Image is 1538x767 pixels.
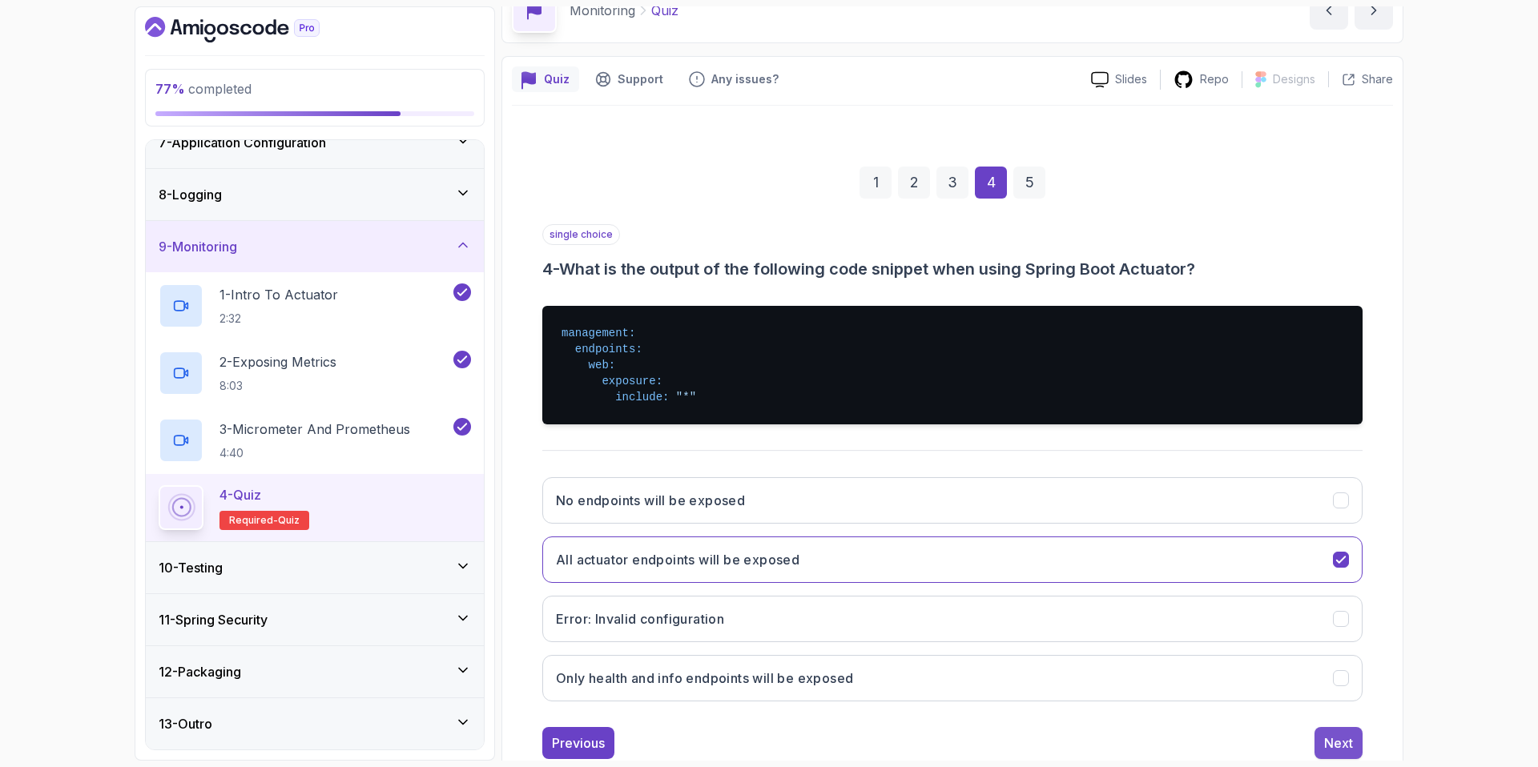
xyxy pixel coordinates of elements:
[575,343,642,355] span: endpoints:
[145,17,356,42] a: Dashboard
[219,420,410,439] p: 3 - Micrometer And Prometheus
[586,66,673,92] button: Support button
[155,81,252,97] span: completed
[146,221,484,272] button: 9-Monitoring
[146,646,484,697] button: 12-Packaging
[1273,71,1315,87] p: Designs
[512,66,579,92] button: quiz button
[219,285,338,304] p: 1 - Intro To Actuator
[219,485,261,504] p: 4 - Quiz
[219,311,338,327] p: 2:32
[1200,71,1229,87] p: Repo
[146,117,484,168] button: 7-Application Configuration
[1161,70,1242,90] a: Repo
[618,71,663,87] p: Support
[552,733,605,753] div: Previous
[589,359,616,371] span: web:
[159,714,212,733] h3: 13 - Outro
[219,378,336,394] p: 8:03
[556,550,799,569] h3: All actuator endpoints will be exposed
[898,167,930,199] div: 2
[219,445,410,461] p: 4:40
[975,167,1007,199] div: 4
[159,133,326,152] h3: 7 - Application Configuration
[542,477,1363,524] button: No endpoints will be exposed
[556,669,853,688] h3: Only health and info endpoints will be exposed
[1362,71,1393,87] p: Share
[1115,71,1147,87] p: Slides
[562,327,635,339] span: management:
[1315,727,1363,759] button: Next
[556,491,745,510] h3: No endpoints will be exposed
[860,167,892,199] div: 1
[544,71,570,87] p: Quiz
[1078,71,1160,88] a: Slides
[542,536,1363,583] button: All actuator endpoints will be exposed
[159,185,222,204] h3: 8 - Logging
[155,81,185,97] span: 77 %
[542,596,1363,642] button: Error: Invalid configuration
[1328,71,1393,87] button: Share
[146,169,484,220] button: 8-Logging
[159,558,223,577] h3: 10 - Testing
[542,655,1363,701] button: Only health and info endpoints will be exposed
[542,727,614,759] button: Previous
[1013,167,1045,199] div: 5
[542,258,1363,280] h3: 4 - What is the output of the following code snippet when using Spring Boot Actuator?
[219,352,336,371] p: 2 - Exposing Metrics
[146,698,484,749] button: 13-Outro
[146,542,484,593] button: 10-Testing
[651,1,678,20] p: Quiz
[159,610,268,629] h3: 11 - Spring Security
[159,283,471,328] button: 1-Intro To Actuator2:32
[1324,733,1353,753] div: Next
[556,609,724,628] h3: Error: Invalid configuration
[542,224,620,245] p: single choice
[570,1,635,20] p: Monitoring
[159,237,237,256] h3: 9 - Monitoring
[679,66,788,92] button: Feedback button
[159,418,471,463] button: 3-Micrometer And Prometheus4:40
[615,391,669,404] span: include:
[159,485,471,530] button: 4-QuizRequired-quiz
[936,167,968,199] div: 3
[278,514,300,527] span: quiz
[229,514,278,527] span: Required-
[159,351,471,396] button: 2-Exposing Metrics8:03
[159,662,241,681] h3: 12 - Packaging
[602,375,662,388] span: exposure:
[146,594,484,645] button: 11-Spring Security
[711,71,779,87] p: Any issues?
